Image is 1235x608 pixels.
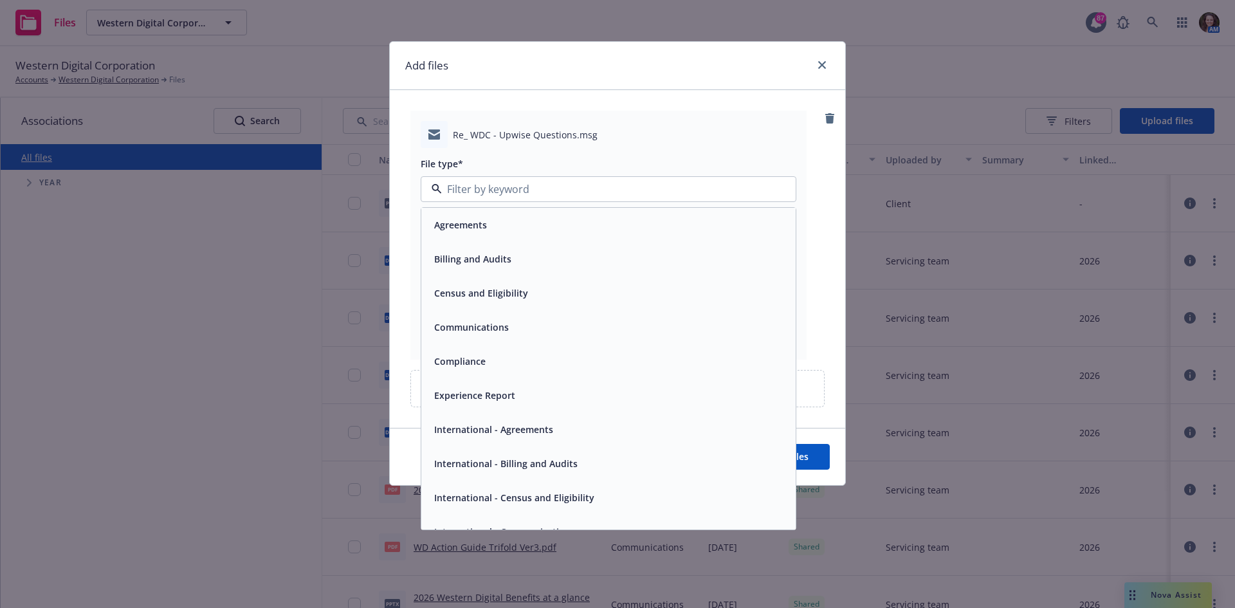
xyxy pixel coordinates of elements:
[453,128,598,142] span: Re_ WDC - Upwise Questions.msg
[434,320,509,334] button: Communications
[421,158,463,170] span: File type*
[434,286,528,300] button: Census and Eligibility
[434,525,575,539] button: International - Communications
[442,181,770,197] input: Filter by keyword
[434,218,487,232] button: Agreements
[410,370,825,407] div: Upload new files
[434,457,578,470] button: International - Billing and Audits
[434,389,515,402] button: Experience Report
[434,355,486,368] button: Compliance
[434,491,594,504] button: International - Census and Eligibility
[434,252,511,266] button: Billing and Audits
[434,423,553,436] button: International - Agreements
[405,57,448,74] h1: Add files
[814,57,830,73] a: close
[822,111,837,126] a: remove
